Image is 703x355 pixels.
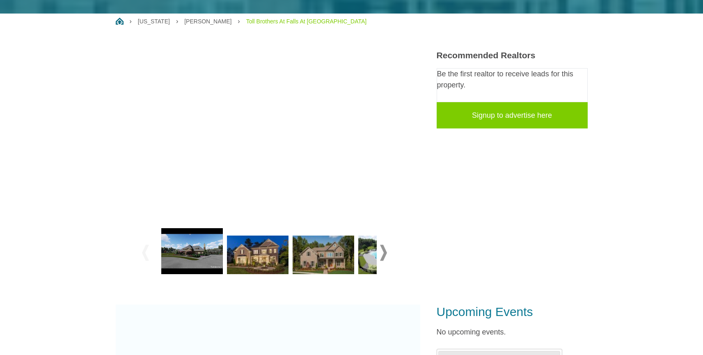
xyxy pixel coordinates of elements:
[184,18,231,25] a: [PERSON_NAME]
[437,69,587,91] p: Be the first realtor to receive leads for this property.
[161,228,223,275] img: hqdefault.jpg
[437,327,588,338] p: No upcoming events.
[437,50,588,60] h3: Recommended Realtors
[246,18,367,25] a: Toll Brothers At Falls At [GEOGRAPHIC_DATA]
[437,102,588,128] a: Signup to advertise here
[138,18,170,25] a: [US_STATE]
[437,305,588,319] h3: Upcoming Events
